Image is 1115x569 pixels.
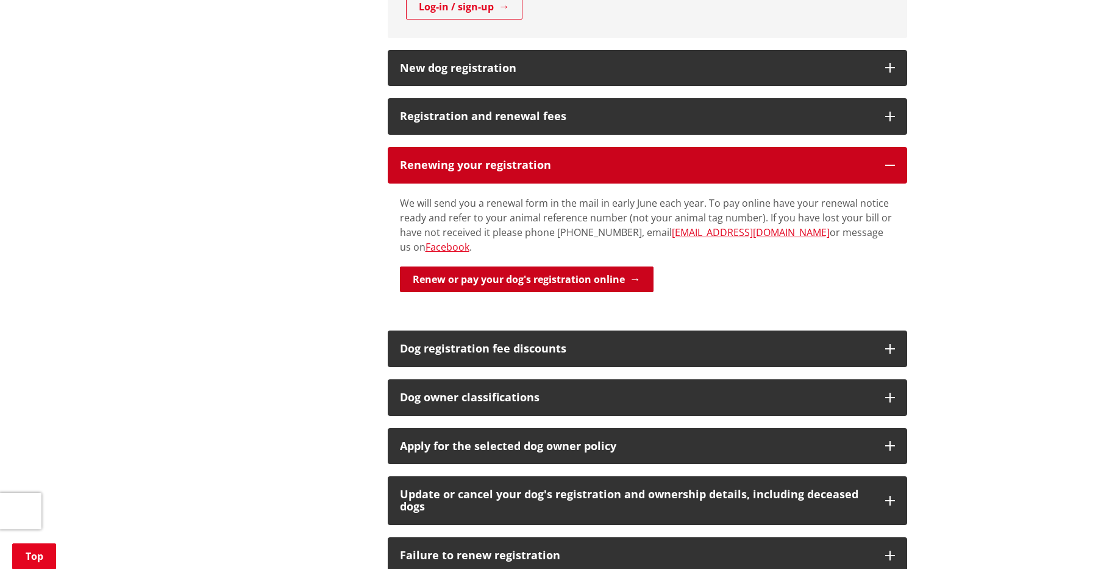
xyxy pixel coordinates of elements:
[400,196,895,254] p: We will send you a renewal form in the mail in early June each year. To pay online have your rene...
[426,240,469,254] a: Facebook
[400,549,873,562] h3: Failure to renew registration
[388,476,907,525] button: Update or cancel your dog's registration and ownership details, including deceased dogs
[672,226,830,239] a: [EMAIL_ADDRESS][DOMAIN_NAME]
[12,543,56,569] a: Top
[1059,518,1103,562] iframe: Messenger Launcher
[400,440,873,453] div: Apply for the selected dog owner policy
[400,110,873,123] h3: Registration and renewal fees
[400,62,873,74] h3: New dog registration
[388,331,907,367] button: Dog registration fee discounts
[400,488,873,513] h3: Update or cancel your dog's registration and ownership details, including deceased dogs
[388,428,907,465] button: Apply for the selected dog owner policy
[388,147,907,184] button: Renewing your registration
[388,50,907,87] button: New dog registration
[400,159,873,171] h3: Renewing your registration
[388,98,907,135] button: Registration and renewal fees
[400,343,873,355] h3: Dog registration fee discounts
[400,267,654,292] a: Renew or pay your dog's registration online
[400,392,873,404] h3: Dog owner classifications
[388,379,907,416] button: Dog owner classifications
